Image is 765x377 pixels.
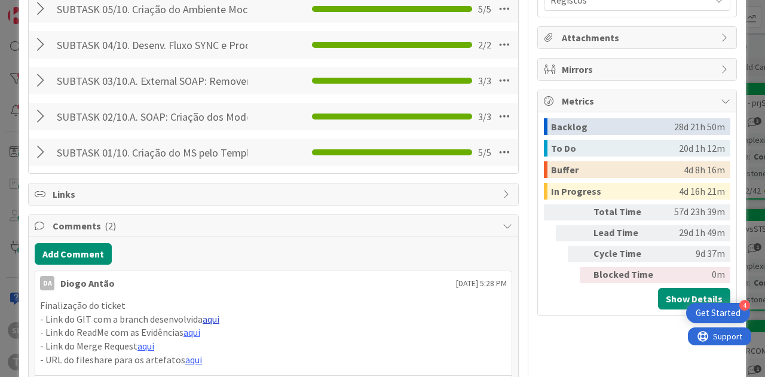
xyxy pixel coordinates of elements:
div: 4 [739,300,750,311]
div: Open Get Started checklist, remaining modules: 4 [686,303,750,323]
span: 2 / 2 [478,38,491,52]
input: Add Checklist... [53,106,252,127]
p: - Link do Merge Request [40,339,507,353]
span: Attachments [562,30,715,45]
div: In Progress [551,183,679,200]
input: Add Checklist... [53,34,252,56]
div: Buffer [551,161,684,178]
div: Cycle Time [593,246,659,262]
div: Lead Time [593,225,659,241]
div: DA [40,276,54,290]
div: Get Started [696,307,740,319]
input: Add Checklist... [53,142,252,163]
span: Links [53,187,497,201]
a: aqui [185,354,202,366]
div: To Do [551,140,679,157]
p: - URL do fileshare para os artefatos [40,353,507,367]
input: Add Checklist... [53,70,252,91]
div: Total Time [593,204,659,220]
button: Add Comment [35,243,112,265]
p: Finalização do ticket [40,299,507,312]
span: Support [25,2,54,16]
span: ( 2 ) [105,220,116,232]
a: aqui [203,313,219,325]
div: 20d 1h 12m [679,140,725,157]
span: 3 / 3 [478,109,491,124]
div: Backlog [551,118,674,135]
div: 4d 16h 21m [679,183,725,200]
p: - Link do ReadMe com as Evidências [40,326,507,339]
span: Mirrors [562,62,715,76]
p: - Link do GIT com a branch desenvolvida [40,312,507,326]
div: 28d 21h 50m [674,118,725,135]
a: aqui [183,326,200,338]
div: Diogo Antão [60,276,115,290]
div: Blocked Time [593,267,659,283]
div: 57d 23h 39m [664,204,725,220]
span: Metrics [562,94,715,108]
span: [DATE] 5:28 PM [456,277,507,290]
span: 5 / 5 [478,145,491,160]
span: 5 / 5 [478,2,491,16]
div: 4d 8h 16m [684,161,725,178]
a: aqui [137,340,154,352]
span: 3 / 3 [478,73,491,88]
div: 29d 1h 49m [664,225,725,241]
div: 9d 37m [664,246,725,262]
div: 0m [664,267,725,283]
button: Show Details [658,288,730,309]
span: Comments [53,219,497,233]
